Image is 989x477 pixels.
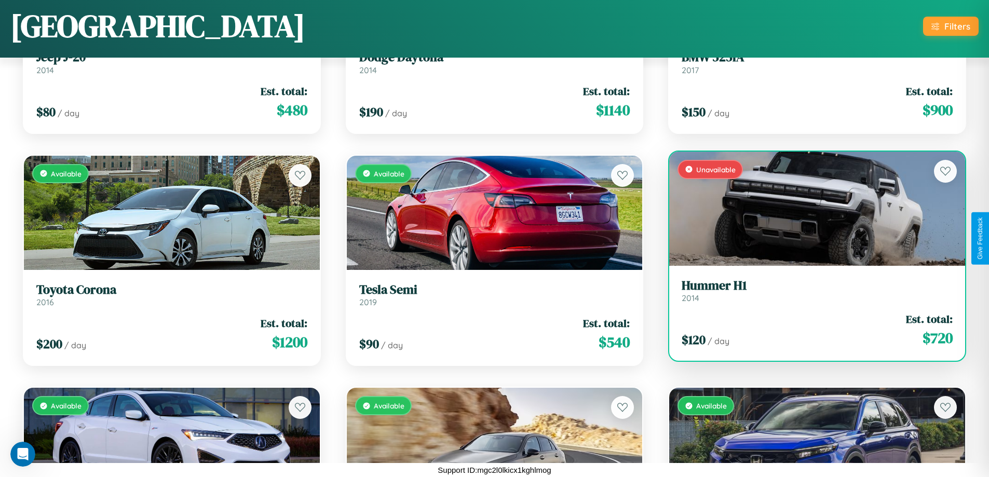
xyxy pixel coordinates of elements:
[682,50,953,65] h3: BMW 525iA
[708,336,729,346] span: / day
[599,332,630,352] span: $ 540
[682,65,699,75] span: 2017
[438,463,551,477] p: Support ID: mgc2l0lkicx1kghlmog
[923,100,953,120] span: $ 900
[359,103,383,120] span: $ 190
[10,442,35,467] iframe: Intercom live chat
[36,50,307,65] h3: Jeep J-20
[277,100,307,120] span: $ 480
[272,332,307,352] span: $ 1200
[51,401,82,410] span: Available
[708,108,729,118] span: / day
[36,335,62,352] span: $ 200
[682,331,706,348] span: $ 120
[682,293,699,303] span: 2014
[261,84,307,99] span: Est. total:
[58,108,79,118] span: / day
[381,340,403,350] span: / day
[359,282,630,297] h3: Tesla Semi
[10,5,305,47] h1: [GEOGRAPHIC_DATA]
[944,21,970,32] div: Filters
[906,84,953,99] span: Est. total:
[583,84,630,99] span: Est. total:
[261,316,307,331] span: Est. total:
[374,169,404,178] span: Available
[359,297,377,307] span: 2019
[359,335,379,352] span: $ 90
[36,65,54,75] span: 2014
[51,169,82,178] span: Available
[385,108,407,118] span: / day
[682,278,953,293] h3: Hummer H1
[359,50,630,65] h3: Dodge Daytona
[977,217,984,260] div: Give Feedback
[583,316,630,331] span: Est. total:
[359,65,377,75] span: 2014
[682,50,953,75] a: BMW 525iA2017
[359,50,630,75] a: Dodge Daytona2014
[374,401,404,410] span: Available
[696,165,736,174] span: Unavailable
[696,401,727,410] span: Available
[596,100,630,120] span: $ 1140
[923,328,953,348] span: $ 720
[64,340,86,350] span: / day
[36,50,307,75] a: Jeep J-202014
[682,103,706,120] span: $ 150
[36,103,56,120] span: $ 80
[923,17,979,36] button: Filters
[906,311,953,326] span: Est. total:
[36,297,54,307] span: 2016
[359,282,630,308] a: Tesla Semi2019
[682,278,953,304] a: Hummer H12014
[36,282,307,297] h3: Toyota Corona
[36,282,307,308] a: Toyota Corona2016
